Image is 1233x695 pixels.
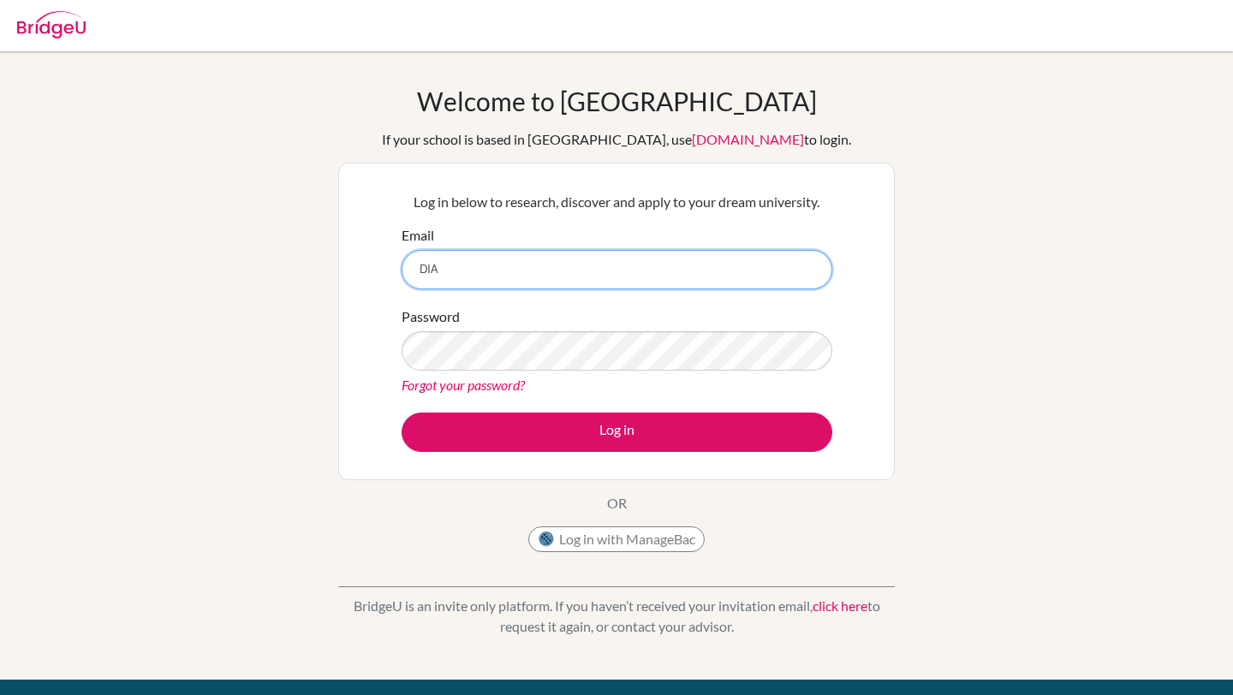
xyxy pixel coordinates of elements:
img: Bridge-U [17,11,86,39]
a: [DOMAIN_NAME] [692,131,804,147]
a: click here [813,597,867,614]
a: Forgot your password? [402,377,525,393]
button: Log in with ManageBac [528,526,705,552]
p: BridgeU is an invite only platform. If you haven’t received your invitation email, to request it ... [338,596,895,637]
p: Log in below to research, discover and apply to your dream university. [402,192,832,212]
button: Log in [402,413,832,452]
p: OR [607,493,627,514]
label: Email [402,225,434,246]
h1: Welcome to [GEOGRAPHIC_DATA] [417,86,817,116]
label: Password [402,306,460,327]
div: If your school is based in [GEOGRAPHIC_DATA], use to login. [382,129,851,150]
